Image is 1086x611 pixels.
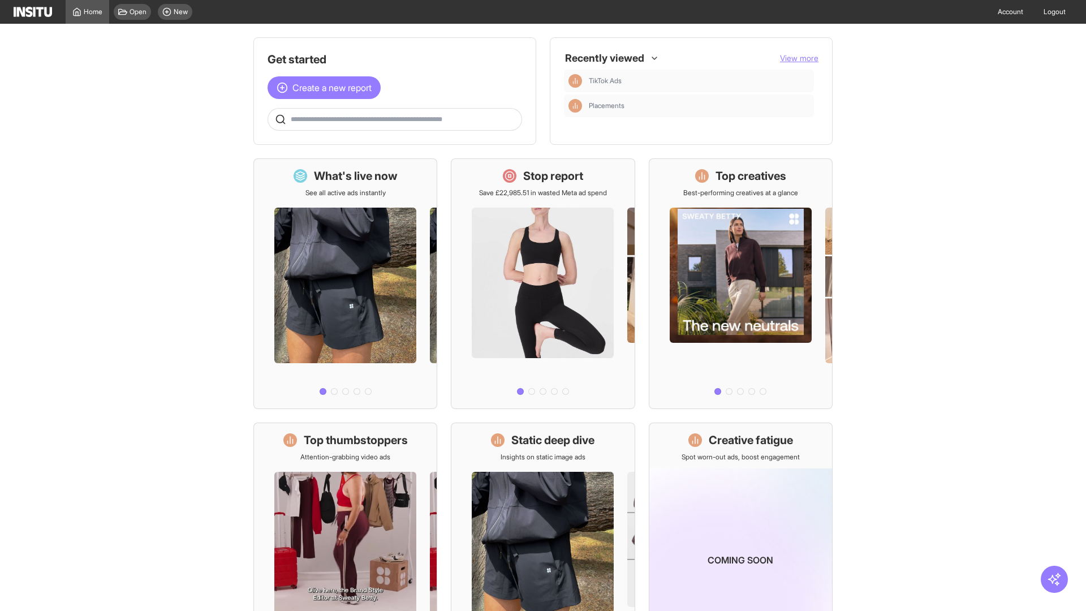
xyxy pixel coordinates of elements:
[716,168,786,184] h1: Top creatives
[268,51,522,67] h1: Get started
[780,53,818,64] button: View more
[305,188,386,197] p: See all active ads instantly
[649,158,833,409] a: Top creativesBest-performing creatives at a glance
[511,432,594,448] h1: Static deep dive
[568,74,582,88] div: Insights
[292,81,372,94] span: Create a new report
[501,453,585,462] p: Insights on static image ads
[314,168,398,184] h1: What's live now
[253,158,437,409] a: What's live nowSee all active ads instantly
[84,7,102,16] span: Home
[589,76,809,85] span: TikTok Ads
[174,7,188,16] span: New
[523,168,583,184] h1: Stop report
[268,76,381,99] button: Create a new report
[683,188,798,197] p: Best-performing creatives at a glance
[479,188,607,197] p: Save £22,985.51 in wasted Meta ad spend
[568,99,582,113] div: Insights
[130,7,146,16] span: Open
[589,101,809,110] span: Placements
[300,453,390,462] p: Attention-grabbing video ads
[451,158,635,409] a: Stop reportSave £22,985.51 in wasted Meta ad spend
[780,53,818,63] span: View more
[589,101,624,110] span: Placements
[589,76,622,85] span: TikTok Ads
[14,7,52,17] img: Logo
[304,432,408,448] h1: Top thumbstoppers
